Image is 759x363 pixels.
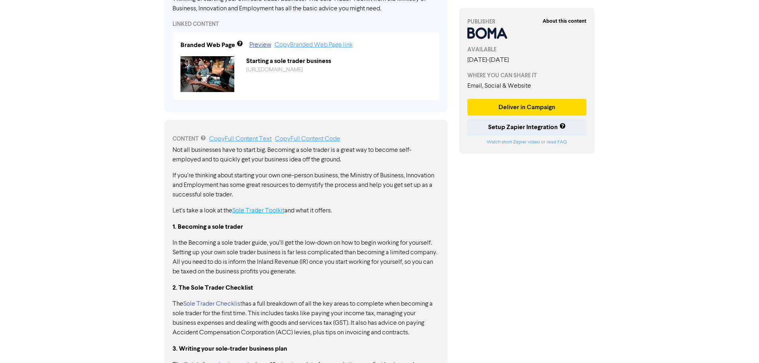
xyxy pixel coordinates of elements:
[249,42,271,48] a: Preview
[173,345,287,353] strong: 3. Writing your sole-trader business plan
[543,18,586,24] strong: About this content
[467,71,587,80] div: WHERE YOU CAN SHARE IT
[173,299,439,337] p: The has a full breakdown of all the key areas to complete when becoming a sole trader for the fir...
[173,20,439,28] div: LINKED CONTENT
[240,66,437,74] div: https://public2.bomamarketing.com/cp/2ECVAtSAvizQjwoJWiAtXx?sa=6lBwtYFJ
[467,119,587,135] button: Setup Zapier Integration
[467,81,587,91] div: Email, Social & Website
[547,140,567,145] a: read FAQ
[467,55,587,65] div: [DATE] - [DATE]
[467,45,587,54] div: AVAILABLE
[467,139,587,146] div: or
[232,208,284,214] a: Sole Trader Toolkit
[173,134,439,144] div: CONTENT
[180,40,235,50] div: Branded Web Page
[467,99,587,116] button: Deliver in Campaign
[487,140,540,145] a: Watch short Zapier video
[240,56,437,66] div: Starting a sole trader business
[173,206,439,216] p: Let’s take a look at the and what it offers.
[173,238,439,277] p: In the Becoming a sole trader guide, you’ll get the low-down on how to begin working for yourself...
[173,223,243,231] strong: 1. Becoming a sole trader
[275,42,353,48] a: Copy Branded Web Page link
[275,136,340,142] a: Copy Full Content Code
[467,18,587,26] div: PUBLISHER
[173,171,439,200] p: If you’re thinking about starting your own one-person business, the Ministry of Business, Innovat...
[183,301,242,307] a: Sole Trader Checklist
[173,145,439,165] p: Not all businesses have to start big. Becoming a sole trader is a great way to become self-employ...
[173,284,253,292] strong: 2. The Sole Trader Checklist
[719,325,759,363] iframe: Chat Widget
[209,136,272,142] a: Copy Full Content Text
[246,67,303,73] a: [URL][DOMAIN_NAME]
